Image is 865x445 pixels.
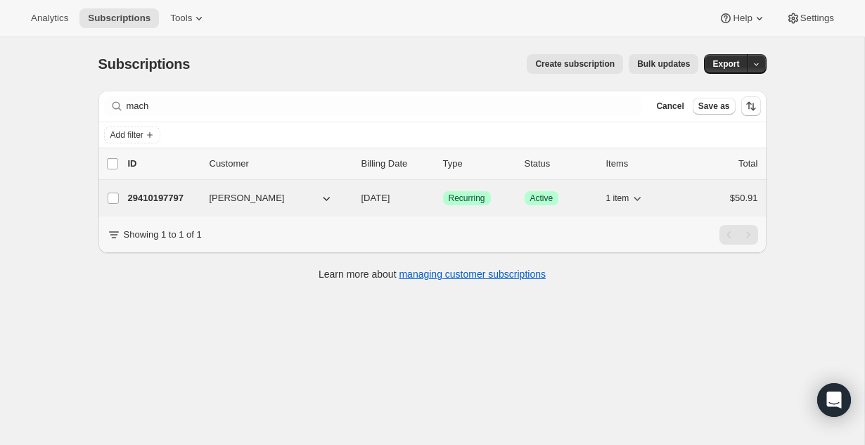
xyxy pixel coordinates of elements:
[98,56,191,72] span: Subscriptions
[210,157,350,171] p: Customer
[738,157,757,171] p: Total
[704,54,748,74] button: Export
[730,193,758,203] span: $50.91
[530,193,553,204] span: Active
[698,101,730,112] span: Save as
[527,54,623,74] button: Create subscription
[127,96,643,116] input: Filter subscribers
[128,157,198,171] p: ID
[170,13,192,24] span: Tools
[719,225,758,245] nav: Pagination
[128,191,198,205] p: 29410197797
[525,157,595,171] p: Status
[606,157,677,171] div: Items
[712,58,739,70] span: Export
[128,157,758,171] div: IDCustomerBilling DateTypeStatusItemsTotal
[201,187,342,209] button: [PERSON_NAME]
[110,129,143,141] span: Add filter
[733,13,752,24] span: Help
[800,13,834,24] span: Settings
[741,96,761,116] button: Sort the results
[124,228,202,242] p: Showing 1 to 1 of 1
[104,127,160,143] button: Add filter
[162,8,214,28] button: Tools
[31,13,68,24] span: Analytics
[629,54,698,74] button: Bulk updates
[319,267,546,281] p: Learn more about
[817,383,851,417] div: Open Intercom Messenger
[361,157,432,171] p: Billing Date
[710,8,774,28] button: Help
[449,193,485,204] span: Recurring
[606,193,629,204] span: 1 item
[637,58,690,70] span: Bulk updates
[23,8,77,28] button: Analytics
[651,98,689,115] button: Cancel
[399,269,546,280] a: managing customer subscriptions
[88,13,150,24] span: Subscriptions
[443,157,513,171] div: Type
[693,98,736,115] button: Save as
[128,188,758,208] div: 29410197797[PERSON_NAME][DATE]SuccessRecurringSuccessActive1 item$50.91
[535,58,615,70] span: Create subscription
[361,193,390,203] span: [DATE]
[79,8,159,28] button: Subscriptions
[210,191,285,205] span: [PERSON_NAME]
[656,101,684,112] span: Cancel
[606,188,645,208] button: 1 item
[778,8,842,28] button: Settings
